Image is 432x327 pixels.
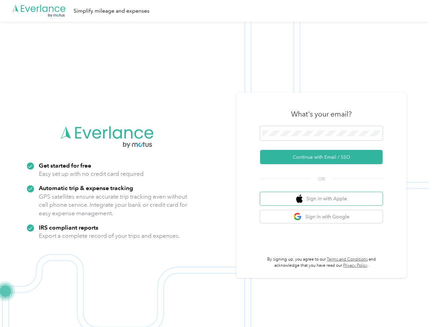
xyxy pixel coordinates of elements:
p: GPS satellites ensure accurate trip tracking even without cell phone service. Integrate your bank... [39,192,188,218]
img: apple logo [296,194,303,203]
p: Export a complete record of your trips and expenses. [39,232,180,240]
strong: Get started for free [39,162,91,169]
p: Easy set up with no credit card required [39,170,144,178]
a: Privacy Policy [343,263,367,268]
strong: IRS compliant reports [39,224,98,231]
button: google logoSign in with Google [260,210,383,223]
p: By signing up, you agree to our and acknowledge that you have read our . [260,256,383,268]
strong: Automatic trip & expense tracking [39,184,133,191]
button: apple logoSign in with Apple [260,192,383,205]
a: Terms and Conditions [327,257,368,262]
img: google logo [293,213,302,221]
button: Continue with Email / SSO [260,150,383,164]
div: Simplify mileage and expenses [74,7,149,15]
h3: What's your email? [291,109,352,119]
span: OR [309,175,333,183]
